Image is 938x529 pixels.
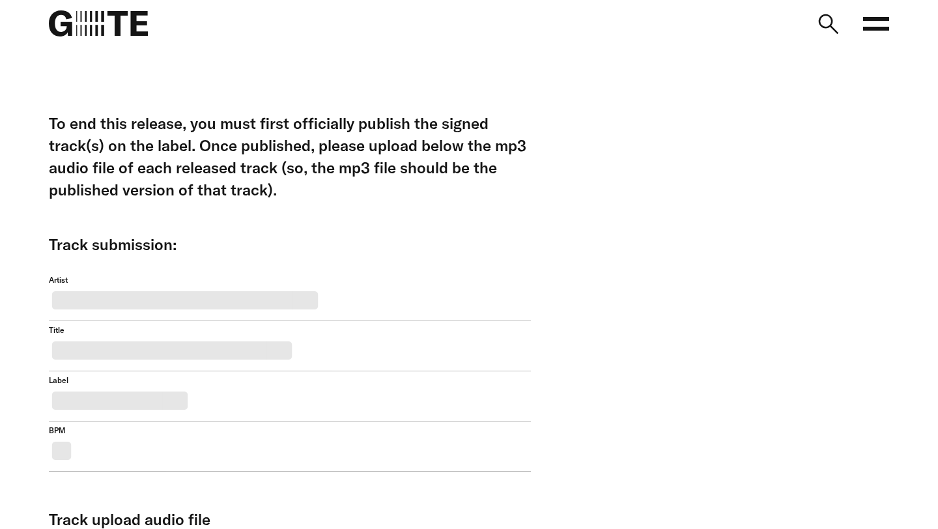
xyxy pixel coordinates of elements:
[49,275,531,285] label: Artist
[49,509,210,529] label: Track upload audio file
[49,233,531,255] div: Track submission:
[49,112,531,201] div: To end this release, you must first officially publish the signed track(s) on the label. Once pub...
[49,10,148,36] img: G=TE
[49,325,531,336] label: Title
[49,425,531,436] label: BPM
[49,375,531,386] label: Label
